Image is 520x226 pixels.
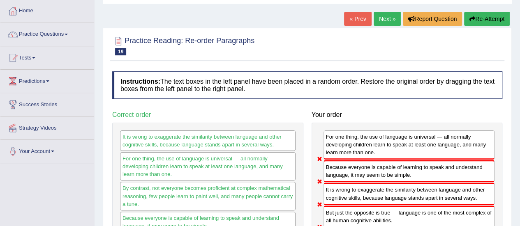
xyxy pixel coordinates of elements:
[324,130,495,160] div: For one thing, the use of language is universal — all normally developing children learn to speak...
[120,152,296,180] div: For one thing, the use of language is universal — all normally developing children learn to speak...
[374,12,401,26] a: Next »
[403,12,462,26] button: Report Question
[0,70,94,90] a: Predictions
[0,93,94,114] a: Success Stories
[0,116,94,137] a: Strategy Videos
[344,12,371,26] a: « Prev
[115,48,126,55] span: 19
[312,111,503,119] h4: Your order
[0,46,94,67] a: Tests
[0,140,94,160] a: Your Account
[324,183,495,205] div: It is wrong to exaggerate the similarity between language and other cognitive skills, because lan...
[324,160,495,182] div: Because everyone is capable of learning to speak and understand language, it may seem to be simple.
[112,35,254,55] h2: Practice Reading: Re-order Paragraphs
[120,182,296,210] div: By contrast, not everyone becomes proficient at complex mathematical reasoning, few people learn ...
[120,78,160,85] b: Instructions:
[120,130,296,151] div: It is wrong to exaggerate the similarity between language and other cognitive skills, because lan...
[464,12,510,26] button: Re-Attempt
[112,71,502,99] h4: The text boxes in the left panel have been placed in a random order. Restore the original order b...
[0,23,94,43] a: Practice Questions
[112,111,303,119] h4: Correct order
